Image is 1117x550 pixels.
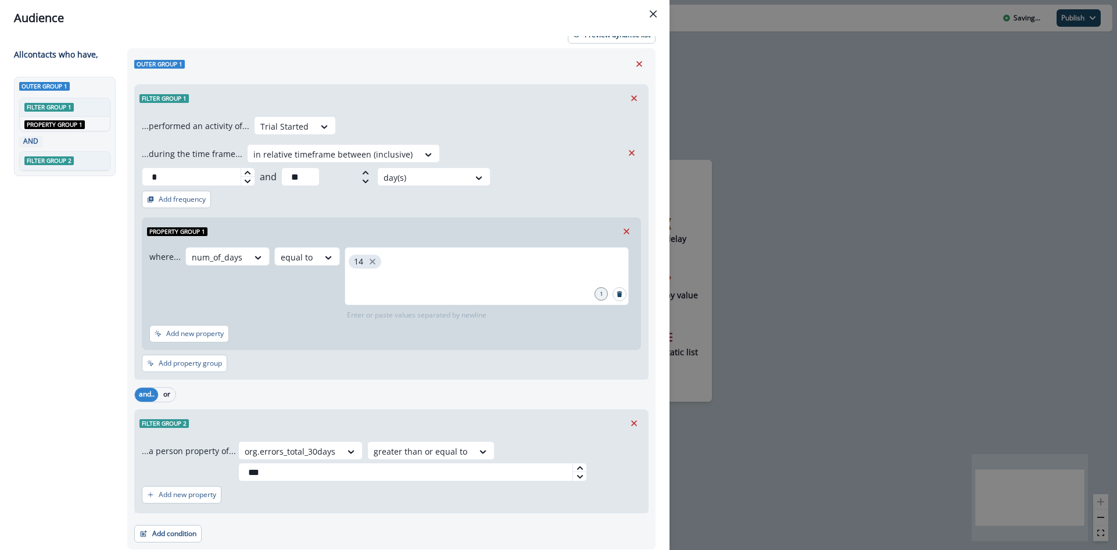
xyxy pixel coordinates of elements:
[149,251,181,263] p: where...
[159,491,216,499] p: Add new property
[14,9,656,27] div: Audience
[139,94,189,103] span: Filter group 1
[135,388,158,402] button: and..
[142,445,236,457] p: ...a person property of...
[142,486,221,503] button: Add new property
[134,60,185,69] span: Outer group 1
[354,257,363,267] p: 14
[345,310,489,320] p: Enter or paste values separated by newline
[24,120,85,129] span: Property group 1
[622,144,641,162] button: Remove
[147,227,207,236] span: Property group 1
[585,31,650,39] p: Preview dynamic list
[24,156,74,165] span: Filter group 2
[630,55,649,73] button: Remove
[19,82,70,91] span: Outer group 1
[14,48,98,60] p: All contact s who have,
[158,388,176,402] button: or
[613,287,626,301] button: Search
[625,90,643,107] button: Remove
[149,325,229,342] button: Add new property
[24,103,74,112] span: Filter group 1
[367,256,378,267] button: close
[617,223,636,240] button: Remove
[142,148,242,160] p: ...during the time frame...
[134,525,202,542] button: Add condition
[644,5,663,23] button: Close
[142,355,227,372] button: Add property group
[166,330,224,338] p: Add new property
[625,415,643,432] button: Remove
[142,191,211,208] button: Add frequency
[159,195,206,203] p: Add frequency
[595,287,608,301] div: 1
[139,419,189,428] span: Filter group 2
[22,136,40,147] p: AND
[159,359,222,367] p: Add property group
[142,120,249,132] p: ...performed an activity of...
[260,170,277,184] p: and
